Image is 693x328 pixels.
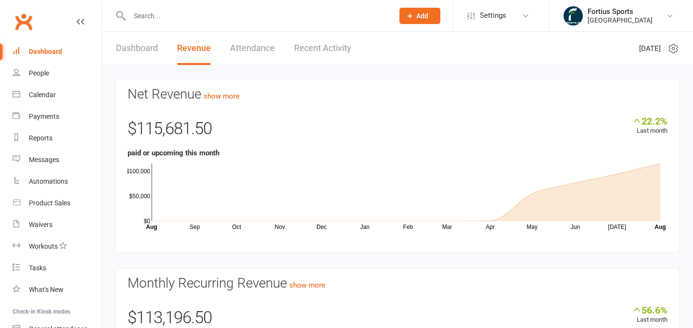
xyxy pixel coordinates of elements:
[116,32,158,65] a: Dashboard
[294,32,351,65] a: Recent Activity
[29,91,56,99] div: Calendar
[639,43,661,54] span: [DATE]
[128,115,667,147] div: $115,681.50
[588,16,653,25] div: [GEOGRAPHIC_DATA]
[29,69,49,77] div: People
[13,257,102,279] a: Tasks
[29,264,46,272] div: Tasks
[29,48,62,55] div: Dashboard
[13,214,102,236] a: Waivers
[13,63,102,84] a: People
[13,127,102,149] a: Reports
[13,106,102,127] a: Payments
[564,6,583,25] img: thumb_image1743802567.png
[399,8,440,24] button: Add
[632,115,667,136] div: Last month
[127,9,387,23] input: Search...
[632,304,667,325] div: Last month
[289,281,325,290] a: show more
[632,115,667,126] div: 22.2%
[204,92,240,101] a: show more
[128,276,667,291] h3: Monthly Recurring Revenue
[29,156,59,164] div: Messages
[13,84,102,106] a: Calendar
[588,7,653,16] div: Fortius Sports
[128,149,219,157] strong: paid or upcoming this month
[29,286,64,293] div: What's New
[632,304,667,315] div: 56.6%
[13,149,102,171] a: Messages
[480,5,506,26] span: Settings
[13,279,102,301] a: What's New
[128,87,667,102] h3: Net Revenue
[12,10,36,34] a: Clubworx
[13,171,102,192] a: Automations
[13,192,102,214] a: Product Sales
[13,41,102,63] a: Dashboard
[29,242,58,250] div: Workouts
[29,134,52,142] div: Reports
[13,236,102,257] a: Workouts
[177,32,211,65] a: Revenue
[29,221,52,228] div: Waivers
[230,32,275,65] a: Attendance
[29,199,70,207] div: Product Sales
[29,113,59,120] div: Payments
[416,12,428,20] span: Add
[29,177,68,185] div: Automations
